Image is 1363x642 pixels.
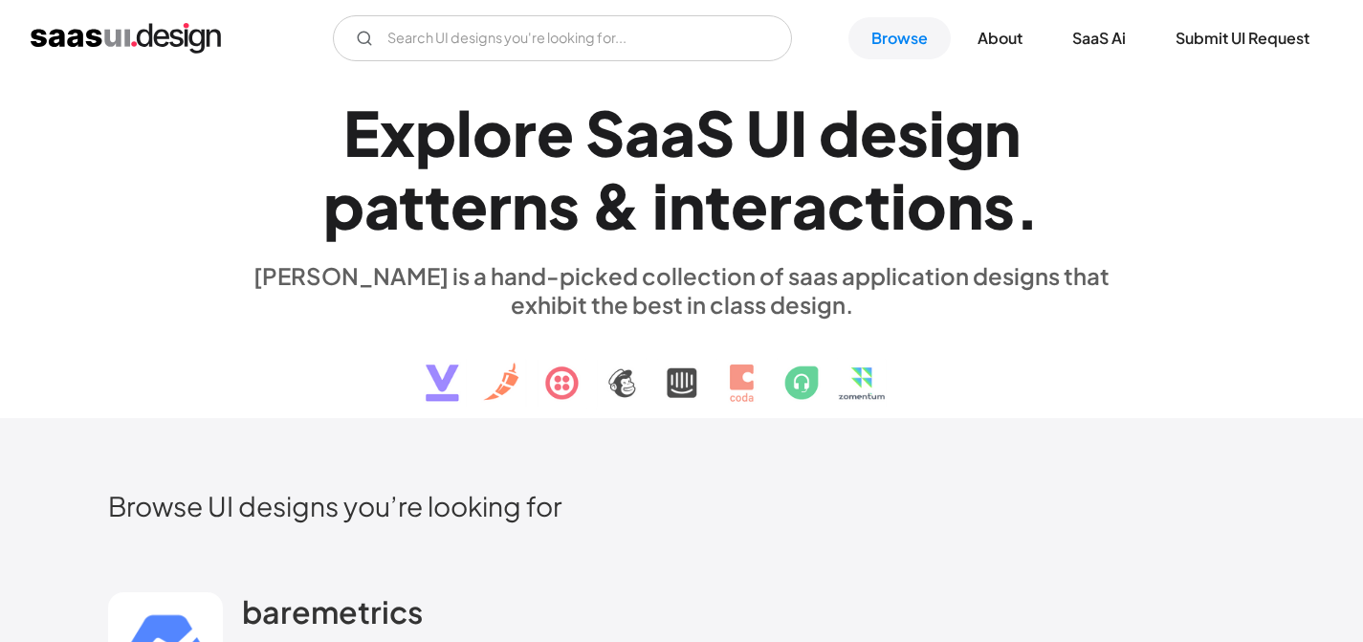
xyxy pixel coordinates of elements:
a: About [955,17,1045,59]
div: [PERSON_NAME] is a hand-picked collection of saas application designs that exhibit the best in cl... [242,261,1122,319]
h2: baremetrics [242,592,423,631]
h2: Browse UI designs you’re looking for [108,489,1256,522]
a: Submit UI Request [1153,17,1332,59]
img: text, icon, saas logo [392,319,972,418]
a: baremetrics [242,592,423,640]
a: Browse [848,17,951,59]
a: SaaS Ai [1049,17,1149,59]
input: Search UI designs you're looking for... [333,15,792,61]
h1: Explore SaaS UI design patterns & interactions. [242,96,1122,243]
